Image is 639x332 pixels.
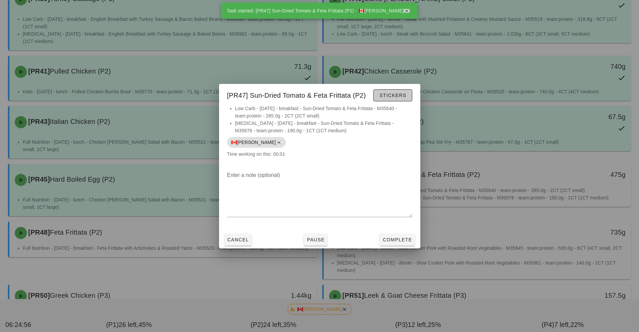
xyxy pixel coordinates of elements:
button: Pause [304,234,327,246]
span: Stickers [379,93,406,98]
span: 🇨🇦[PERSON_NAME]🇰🇷 [231,137,282,148]
li: [MEDICAL_DATA] - [DATE] - breakfast - Sun-Dried Tomato & Feta Frittata - M35976 - team:protein - ... [235,120,412,134]
button: Cancel [224,234,252,246]
button: Complete [380,234,415,246]
span: Complete [382,237,412,242]
div: Time working on this: 00:01 [219,105,420,164]
span: Pause [307,237,325,242]
li: Low Carb - [DATE] - breakfast - Sun-Dried Tomato & Feta Frittata - M35640 - team:protein - 285.0g... [235,105,412,120]
button: Stickers [373,89,412,101]
div: Task started: [PR47] Sun-Dried Tomato & Feta Frittata (P2) - 🇨🇦[PERSON_NAME]🇰🇷 [221,3,415,19]
div: [PR47] Sun-Dried Tomato & Feta Frittata (P2) [219,84,420,105]
span: Cancel [227,237,249,242]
